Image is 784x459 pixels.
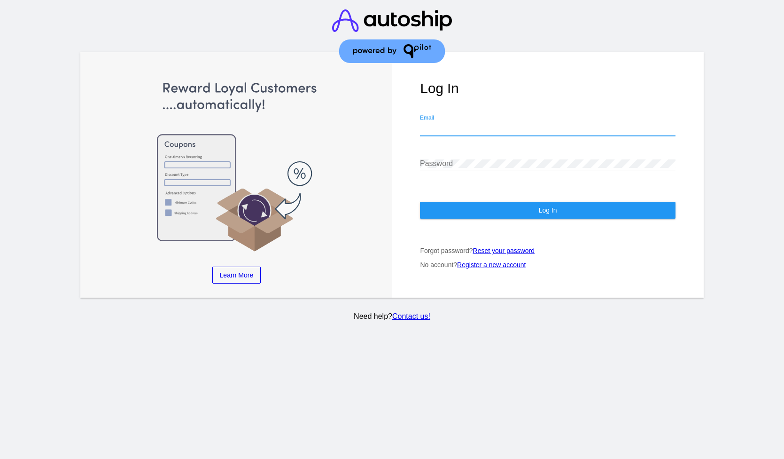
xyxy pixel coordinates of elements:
a: Contact us! [392,312,430,320]
span: Learn More [220,271,254,279]
p: Forgot password? [420,247,675,254]
img: Apply Coupons Automatically to Scheduled Orders with QPilot [109,80,364,253]
h1: Log In [420,80,675,96]
p: Need help? [79,312,706,321]
a: Reset your password [473,247,535,254]
button: Log In [420,202,675,219]
input: Email [420,124,675,133]
p: No account? [420,261,675,269]
a: Register a new account [457,261,526,269]
a: Learn More [212,267,261,284]
span: Log In [539,206,557,214]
